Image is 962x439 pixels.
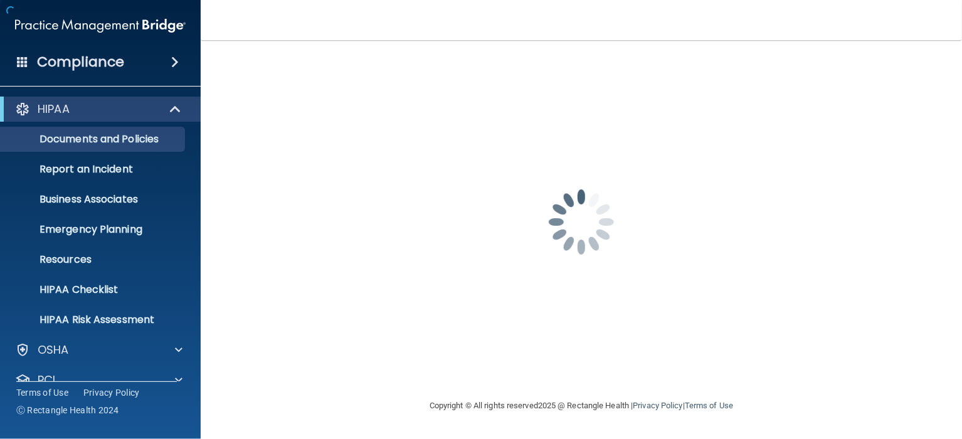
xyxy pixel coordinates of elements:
[15,102,182,117] a: HIPAA
[685,401,733,410] a: Terms of Use
[15,373,182,388] a: PCI
[8,283,179,296] p: HIPAA Checklist
[352,386,810,426] div: Copyright © All rights reserved 2025 @ Rectangle Health | |
[16,386,68,399] a: Terms of Use
[38,342,69,357] p: OSHA
[8,193,179,206] p: Business Associates
[38,373,55,388] p: PCI
[8,133,179,145] p: Documents and Policies
[8,253,179,266] p: Resources
[16,404,119,416] span: Ⓒ Rectangle Health 2024
[15,13,186,38] img: PMB logo
[8,163,179,176] p: Report an Incident
[37,53,124,71] h4: Compliance
[8,223,179,236] p: Emergency Planning
[83,386,140,399] a: Privacy Policy
[38,102,70,117] p: HIPAA
[15,342,182,357] a: OSHA
[519,159,644,285] img: spinner.e123f6fc.gif
[8,314,179,326] p: HIPAA Risk Assessment
[633,401,682,410] a: Privacy Policy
